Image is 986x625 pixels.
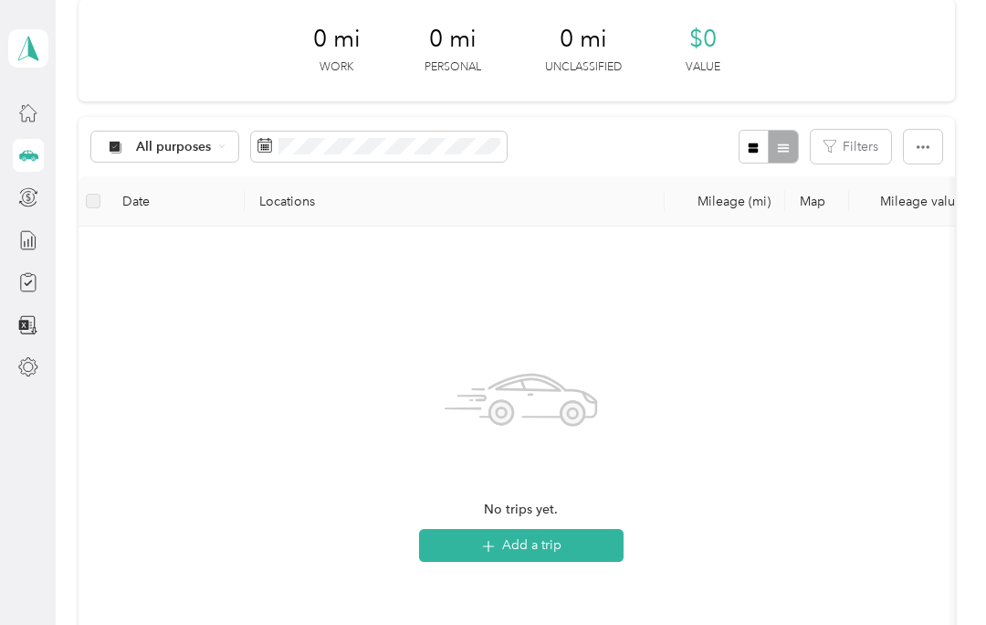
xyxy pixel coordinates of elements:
[665,176,785,227] th: Mileage (mi)
[313,25,361,54] span: 0 mi
[136,141,212,154] span: All purposes
[484,500,558,520] span: No trips yet.
[849,176,977,227] th: Mileage value
[425,59,481,76] p: Personal
[245,176,665,227] th: Locations
[419,529,624,562] button: Add a trip
[560,25,607,54] span: 0 mi
[320,59,353,76] p: Work
[686,59,720,76] p: Value
[785,176,849,227] th: Map
[429,25,477,54] span: 0 mi
[108,176,245,227] th: Date
[689,25,717,54] span: $0
[884,523,986,625] iframe: Everlance-gr Chat Button Frame
[811,130,891,164] button: Filters
[545,59,622,76] p: Unclassified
